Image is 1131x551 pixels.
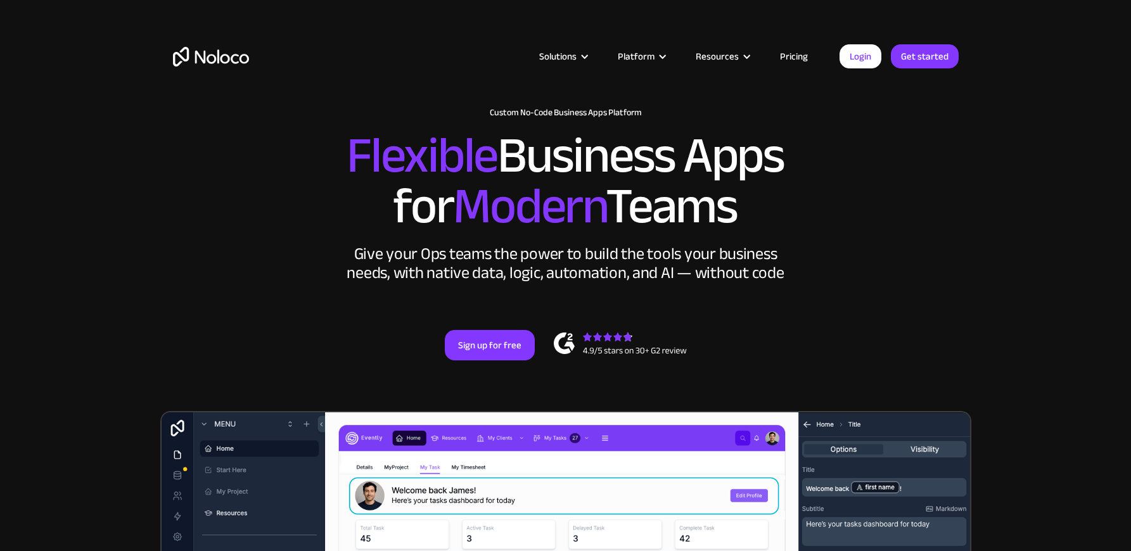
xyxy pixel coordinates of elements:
[539,48,577,65] div: Solutions
[344,244,788,282] div: Give your Ops teams the power to build the tools your business needs, with native data, logic, au...
[840,44,881,68] a: Login
[618,48,655,65] div: Platform
[523,48,602,65] div: Solutions
[891,44,959,68] a: Get started
[347,108,497,203] span: Flexible
[764,48,824,65] a: Pricing
[445,330,535,360] a: Sign up for free
[173,130,959,232] h2: Business Apps for Teams
[453,159,606,253] span: Modern
[602,48,680,65] div: Platform
[173,47,249,66] a: home
[696,48,739,65] div: Resources
[680,48,764,65] div: Resources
